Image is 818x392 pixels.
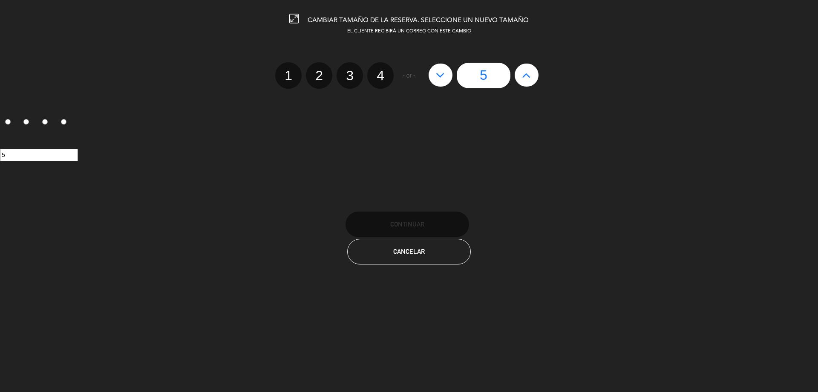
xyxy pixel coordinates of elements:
span: EL CLIENTE RECIBIRÁ UN CORREO CON ESTE CAMBIO [347,29,471,34]
label: 4 [56,116,75,130]
button: Continuar [346,212,469,237]
input: 2 [23,119,29,125]
label: 4 [367,62,394,89]
input: 3 [42,119,48,125]
input: 4 [61,119,66,125]
span: Continuar [390,221,424,228]
label: 3 [37,116,56,130]
label: 1 [275,62,302,89]
label: 3 [337,62,363,89]
input: 1 [5,119,11,125]
span: Cancelar [393,248,425,255]
span: CAMBIAR TAMAÑO DE LA RESERVA. SELECCIONE UN NUEVO TAMAÑO [308,17,529,24]
span: - or - [403,71,415,81]
button: Cancelar [347,239,471,264]
label: 2 [306,62,332,89]
label: 2 [19,116,37,130]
